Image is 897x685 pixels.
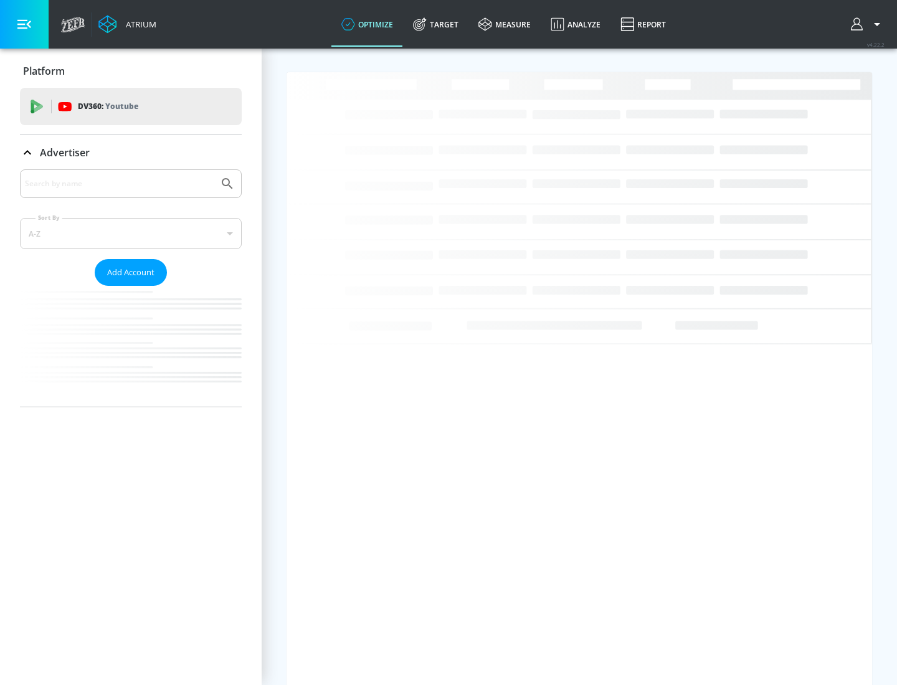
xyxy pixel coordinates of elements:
span: Add Account [107,265,154,280]
p: Youtube [105,100,138,113]
a: optimize [331,2,403,47]
div: Atrium [121,19,156,30]
p: DV360: [78,100,138,113]
a: Target [403,2,468,47]
a: Analyze [541,2,610,47]
div: Platform [20,54,242,88]
a: Atrium [98,15,156,34]
a: measure [468,2,541,47]
div: DV360: Youtube [20,88,242,125]
button: Add Account [95,259,167,286]
p: Platform [23,64,65,78]
input: Search by name [25,176,214,192]
span: v 4.22.2 [867,41,885,48]
p: Advertiser [40,146,90,159]
a: Report [610,2,676,47]
div: Advertiser [20,169,242,407]
div: Advertiser [20,135,242,170]
nav: list of Advertiser [20,286,242,407]
label: Sort By [36,214,62,222]
div: A-Z [20,218,242,249]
